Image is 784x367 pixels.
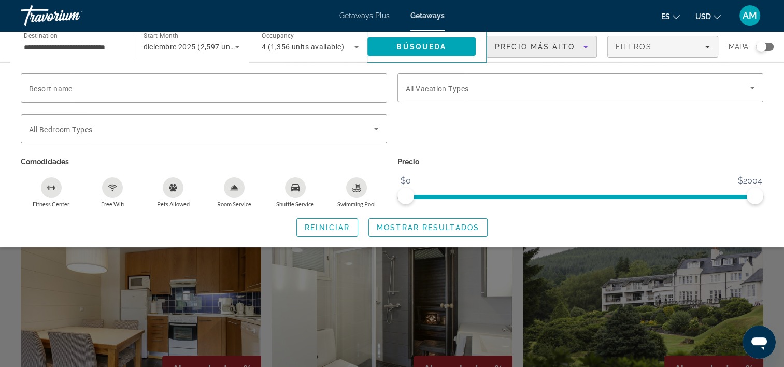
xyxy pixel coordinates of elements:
span: AM [743,10,757,21]
span: Búsqueda [396,43,446,51]
span: Shuttle Service [276,201,314,207]
span: Fitness Center [33,201,69,207]
span: Mostrar resultados [377,223,479,232]
button: Filters [607,36,718,58]
p: Comodidades [21,154,387,169]
mat-select: Sort by [495,40,588,53]
a: Getaways Plus [339,11,390,20]
span: ngx-slider [397,188,414,204]
button: Room Service [204,177,265,208]
span: All Bedroom Types [29,125,92,134]
span: 4 (1,356 units available) [262,43,344,51]
span: Swimming Pool [337,201,376,207]
p: Precio [397,154,764,169]
button: Swimming Pool [326,177,387,208]
span: All Vacation Types [406,84,469,93]
span: Destination [24,32,58,39]
span: Pets Allowed [157,201,190,207]
button: Reiniciar [296,218,358,237]
span: Reiniciar [305,223,350,232]
span: Filtros [616,43,652,51]
span: USD [695,12,711,21]
span: Occupancy [262,32,294,39]
span: Start Month [144,32,178,39]
span: ngx-slider-max [747,188,763,204]
button: Fitness Center [21,177,82,208]
span: $2004 [736,173,764,189]
button: Change language [661,9,680,24]
span: es [661,12,670,21]
button: Mostrar resultados [368,218,488,237]
a: Getaways [410,11,445,20]
input: Select destination [24,41,121,53]
button: Change currency [695,9,721,24]
span: Precio más alto [495,43,575,51]
span: Room Service [217,201,251,207]
button: User Menu [736,5,763,26]
span: diciembre 2025 (2,597 units available) [144,43,274,51]
button: Shuttle Service [265,177,326,208]
span: Resort name [29,84,73,93]
a: Travorium [21,2,124,29]
span: Free Wifi [101,201,124,207]
button: Free Wifi [82,177,143,208]
span: $0 [399,173,412,189]
button: Search [367,37,476,56]
button: Pets Allowed [143,177,204,208]
ngx-slider: ngx-slider [397,195,764,197]
iframe: Botón para iniciar la ventana de mensajería [743,326,776,359]
span: Mapa [729,39,748,54]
